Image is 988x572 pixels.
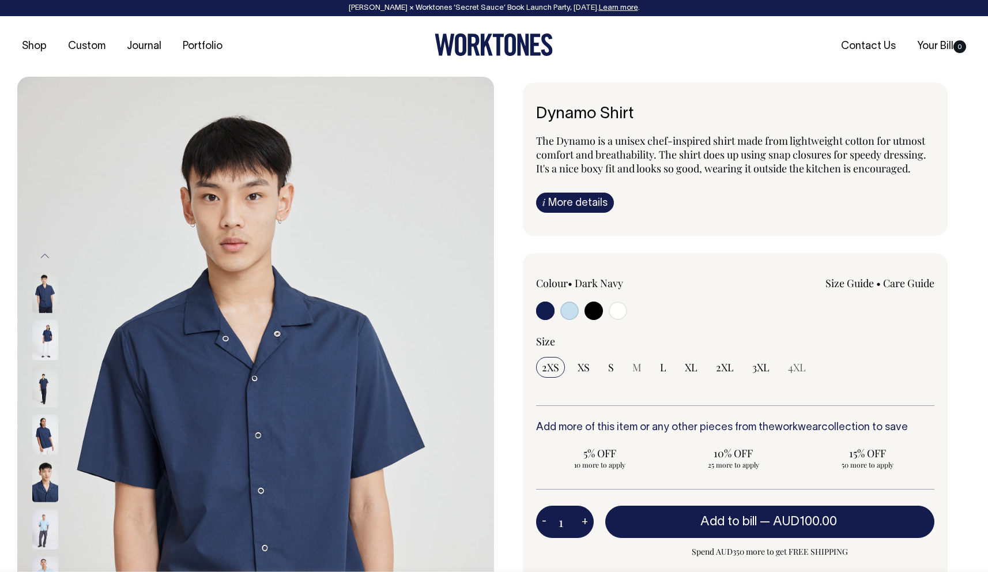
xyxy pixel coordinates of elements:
[632,360,642,374] span: M
[32,319,58,360] img: dark-navy
[536,510,552,533] button: -
[575,276,623,290] label: Dark Navy
[178,37,227,56] a: Portfolio
[542,360,559,374] span: 2XS
[676,446,791,460] span: 10% OFF
[788,360,806,374] span: 4XL
[602,357,620,378] input: S
[836,37,900,56] a: Contact Us
[32,367,58,407] img: dark-navy
[752,360,770,374] span: 3XL
[536,334,934,348] div: Size
[36,243,54,269] button: Previous
[536,276,695,290] div: Colour
[760,516,840,528] span: —
[536,106,934,123] h6: Dynamo Shirt
[122,37,166,56] a: Journal
[775,423,821,432] a: workwear
[746,357,775,378] input: 3XL
[542,196,545,208] span: i
[578,360,590,374] span: XS
[17,37,51,56] a: Shop
[679,357,703,378] input: XL
[953,40,966,53] span: 0
[627,357,647,378] input: M
[599,5,638,12] a: Learn more
[536,134,926,175] span: The Dynamo is a unisex chef-inspired shirt made from lightweight cotton for utmost comfort and br...
[773,516,837,528] span: AUD100.00
[810,446,925,460] span: 15% OFF
[542,446,657,460] span: 5% OFF
[883,276,934,290] a: Care Guide
[536,422,934,434] h6: Add more of this item or any other pieces from the collection to save
[700,516,757,528] span: Add to bill
[608,360,614,374] span: S
[536,443,663,473] input: 5% OFF 10 more to apply
[654,357,672,378] input: L
[716,360,734,374] span: 2XL
[912,37,971,56] a: Your Bill0
[12,4,976,12] div: [PERSON_NAME] × Worktones ‘Secret Sauce’ Book Launch Party, [DATE]. .
[605,545,934,559] span: Spend AUD350 more to get FREE SHIPPING
[804,443,931,473] input: 15% OFF 50 more to apply
[670,443,797,473] input: 10% OFF 25 more to apply
[32,461,58,502] img: dark-navy
[710,357,740,378] input: 2XL
[32,272,58,313] img: dark-navy
[676,460,791,469] span: 25 more to apply
[685,360,697,374] span: XL
[536,193,614,213] a: iMore details
[660,360,666,374] span: L
[876,276,881,290] span: •
[568,276,572,290] span: •
[32,509,58,549] img: true-blue
[536,357,565,378] input: 2XS
[825,276,874,290] a: Size Guide
[542,460,657,469] span: 10 more to apply
[810,460,925,469] span: 50 more to apply
[32,414,58,454] img: dark-navy
[782,357,812,378] input: 4XL
[63,37,110,56] a: Custom
[605,506,934,538] button: Add to bill —AUD100.00
[576,510,594,533] button: +
[572,357,595,378] input: XS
